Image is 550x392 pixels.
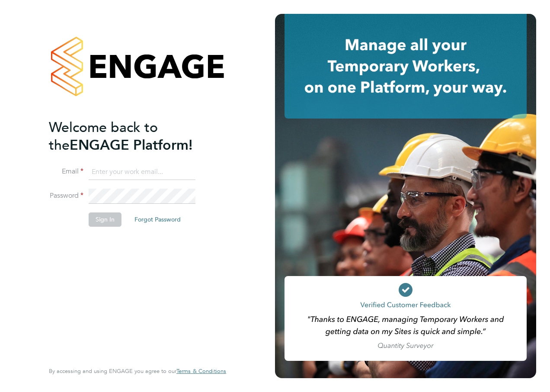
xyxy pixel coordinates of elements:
span: By accessing and using ENGAGE you agree to our [49,367,226,375]
span: Welcome back to the [49,119,158,154]
h2: ENGAGE Platform! [49,119,217,154]
span: Terms & Conditions [176,367,226,375]
a: Terms & Conditions [176,368,226,375]
button: Sign In [89,212,122,226]
input: Enter your work email... [89,164,195,180]
label: Email [49,167,83,176]
button: Forgot Password [128,212,188,226]
label: Password [49,191,83,200]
